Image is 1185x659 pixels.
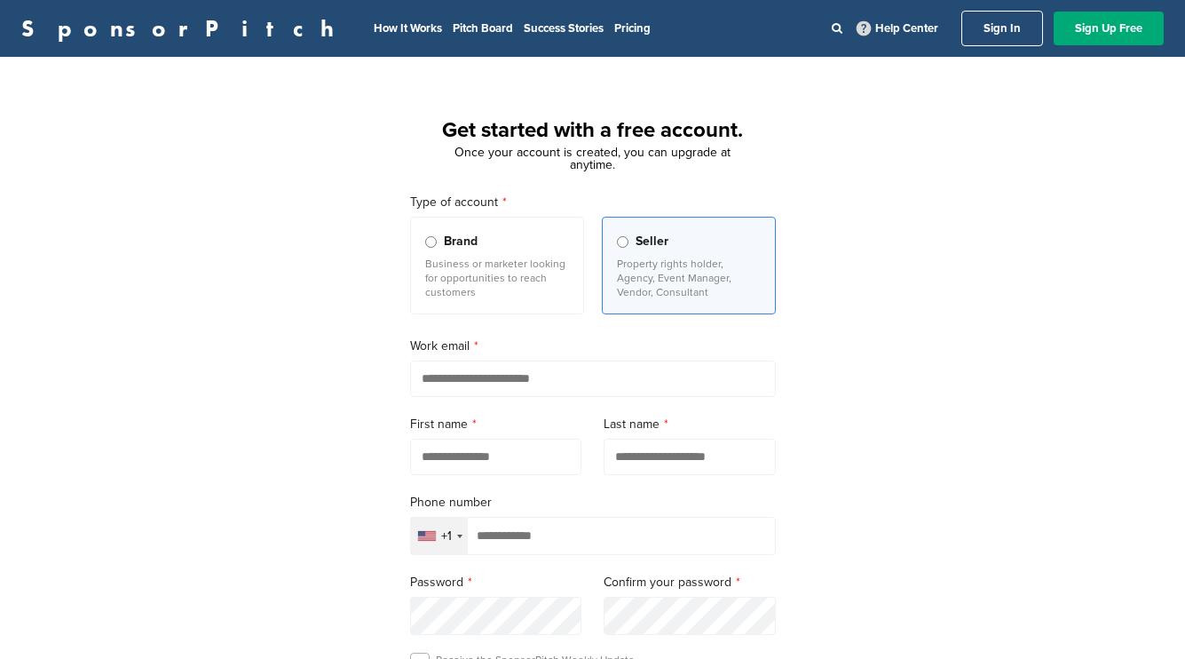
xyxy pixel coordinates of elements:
[425,257,569,299] p: Business or marketer looking for opportunities to reach customers
[453,21,513,36] a: Pitch Board
[604,415,776,434] label: Last name
[1054,12,1164,45] a: Sign Up Free
[410,337,776,356] label: Work email
[524,21,604,36] a: Success Stories
[604,573,776,592] label: Confirm your password
[617,257,761,299] p: Property rights holder, Agency, Event Manager, Vendor, Consultant
[961,11,1043,46] a: Sign In
[454,145,731,172] span: Once your account is created, you can upgrade at anytime.
[617,236,628,248] input: Seller Property rights holder, Agency, Event Manager, Vendor, Consultant
[444,232,478,251] span: Brand
[410,573,582,592] label: Password
[410,493,776,512] label: Phone number
[425,236,437,248] input: Brand Business or marketer looking for opportunities to reach customers
[389,115,797,147] h1: Get started with a free account.
[636,232,668,251] span: Seller
[614,21,651,36] a: Pricing
[410,193,776,212] label: Type of account
[410,415,582,434] label: First name
[21,17,345,40] a: SponsorPitch
[374,21,442,36] a: How It Works
[853,18,942,39] a: Help Center
[441,530,452,543] div: +1
[411,518,468,554] div: Selected country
